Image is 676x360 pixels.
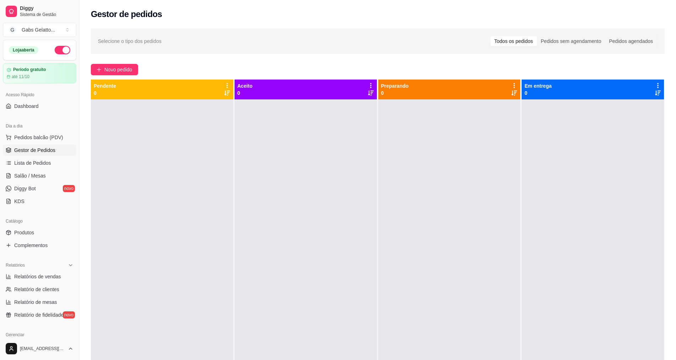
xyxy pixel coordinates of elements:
span: Gestor de Pedidos [14,147,55,154]
span: Novo pedido [104,66,132,73]
span: KDS [14,198,24,205]
a: DiggySistema de Gestão [3,3,76,20]
a: Relatório de clientes [3,284,76,295]
p: Em entrega [524,82,551,89]
a: Relatório de fidelidadenovo [3,309,76,321]
h2: Gestor de pedidos [91,9,162,20]
a: Dashboard [3,100,76,112]
button: Select a team [3,23,76,37]
a: Produtos [3,227,76,238]
span: Relatório de fidelidade [14,311,64,318]
span: Pedidos balcão (PDV) [14,134,63,141]
div: Acesso Rápido [3,89,76,100]
span: G [9,26,16,33]
a: Complementos [3,240,76,251]
div: Pedidos sem agendamento [537,36,605,46]
div: Gerenciar [3,329,76,340]
button: Novo pedido [91,64,138,75]
button: Pedidos balcão (PDV) [3,132,76,143]
p: 0 [94,89,116,97]
span: Diggy Bot [14,185,36,192]
span: plus [97,67,101,72]
span: Salão / Mesas [14,172,46,179]
div: Pedidos agendados [605,36,657,46]
span: Sistema de Gestão [20,12,73,17]
div: Dia a dia [3,120,76,132]
p: 0 [381,89,409,97]
button: [EMAIL_ADDRESS][DOMAIN_NAME] [3,340,76,357]
span: Relatórios de vendas [14,273,61,280]
p: Preparando [381,82,409,89]
span: Dashboard [14,103,39,110]
a: KDS [3,196,76,207]
a: Salão / Mesas [3,170,76,181]
article: até 11/10 [12,74,29,80]
span: Relatórios [6,262,25,268]
span: Selecione o tipo dos pedidos [98,37,161,45]
span: Diggy [20,5,73,12]
p: Pendente [94,82,116,89]
span: Produtos [14,229,34,236]
a: Relatório de mesas [3,296,76,308]
span: Lista de Pedidos [14,159,51,167]
a: Período gratuitoaté 11/10 [3,63,76,83]
article: Período gratuito [13,67,46,72]
p: 0 [524,89,551,97]
span: [EMAIL_ADDRESS][DOMAIN_NAME] [20,346,65,351]
a: Lista de Pedidos [3,157,76,169]
a: Gestor de Pedidos [3,144,76,156]
span: Complementos [14,242,48,249]
p: Aceito [237,82,253,89]
div: Catálogo [3,216,76,227]
button: Alterar Status [55,46,70,54]
p: 0 [237,89,253,97]
div: Gabs Gelatto ... [22,26,55,33]
div: Loja aberta [9,46,38,54]
div: Todos os pedidos [490,36,537,46]
a: Relatórios de vendas [3,271,76,282]
span: Relatório de mesas [14,299,57,306]
span: Relatório de clientes [14,286,59,293]
a: Diggy Botnovo [3,183,76,194]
